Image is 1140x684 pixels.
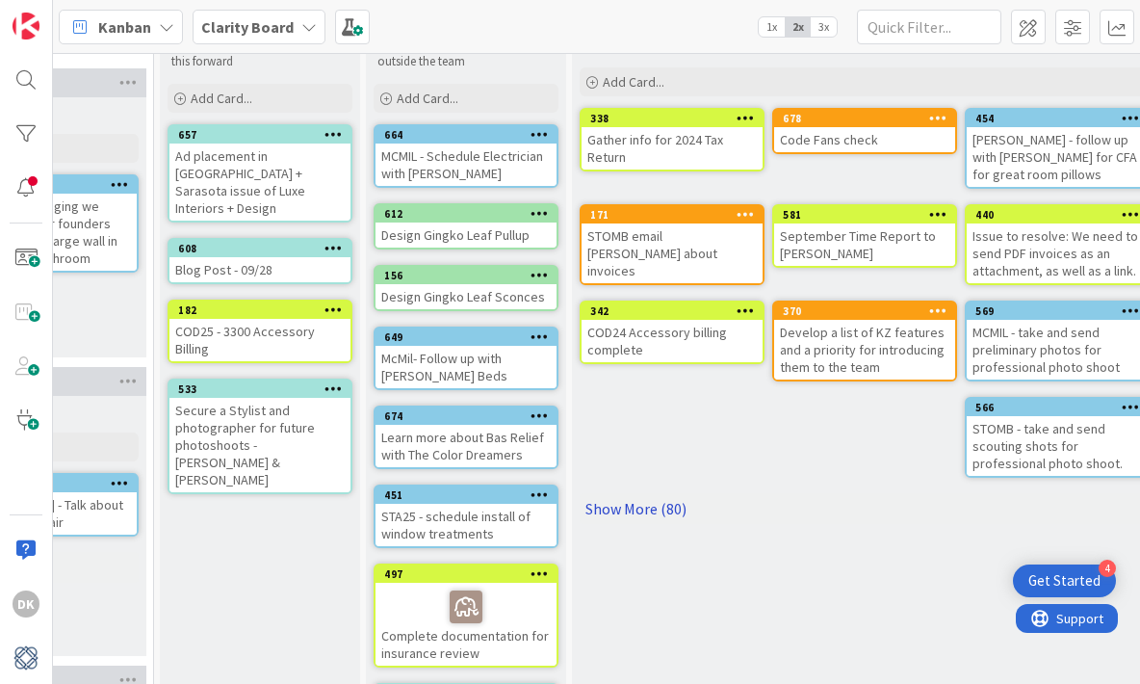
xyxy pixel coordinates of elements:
div: 678 [774,110,955,127]
div: Develop a list of KZ features and a priority for introducing them to the team [774,320,955,380]
div: 678Code Fans check [774,110,955,152]
div: September Time Report to [PERSON_NAME] [774,224,955,266]
img: avatar [13,645,39,671]
div: COD25 - 3300 Accessory Billing [169,319,350,361]
div: 612Design Gingko Leaf Pullup [376,205,557,248]
span: Add Card... [397,90,458,107]
b: Clarity Board [201,17,294,37]
div: STA25 - schedule install of window treatments [376,504,557,546]
img: Visit kanbanzone.com [13,13,39,39]
span: 2x [785,17,811,37]
div: MCMIL - Schedule Electrician with [PERSON_NAME] [376,144,557,186]
div: 342 [582,303,763,320]
div: 4 [1099,560,1116,577]
div: 156 [376,267,557,284]
div: Complete documentation for insurance review [376,583,557,666]
div: 342COD24 Accessory billing complete [582,303,763,362]
div: Open Get Started checklist, remaining modules: 4 [1013,565,1116,597]
div: 678 [783,112,955,125]
div: 451 [376,487,557,504]
div: 156 [384,269,557,282]
div: 657 [178,128,350,142]
div: 497Complete documentation for insurance review [376,566,557,666]
span: Kanban [98,15,151,39]
div: 674 [384,409,557,423]
div: 533 [178,382,350,396]
div: 182COD25 - 3300 Accessory Billing [169,302,350,361]
div: 171 [582,206,763,224]
div: 649 [376,329,557,346]
div: 338Gather info for 2024 Tax Return [582,110,763,170]
div: 370 [774,303,955,320]
p: Action needed by someone outside the team [377,39,555,70]
div: Learn more about Bas Relief with The Color Dreamers [376,425,557,467]
span: Support [40,3,88,26]
div: Code Fans check [774,127,955,152]
div: 581September Time Report to [PERSON_NAME] [774,206,955,266]
div: Blog Post - 09/28 [169,257,350,282]
div: 451STA25 - schedule install of window treatments [376,487,557,546]
div: 612 [384,207,557,221]
span: 1x [759,17,785,37]
div: 674Learn more about Bas Relief with The Color Dreamers [376,408,557,467]
div: 171STOMB email [PERSON_NAME] about invoices [582,206,763,283]
div: 370 [783,304,955,318]
div: 533 [169,381,350,398]
div: 612 [376,205,557,223]
div: Design Gingko Leaf Sconces [376,284,557,309]
div: 649McMil- Follow up with [PERSON_NAME] Beds [376,329,557,388]
div: 664 [376,126,557,144]
div: 497 [376,566,557,583]
div: 182 [169,302,350,319]
div: 649 [384,330,557,344]
div: 342 [590,304,763,318]
div: Gather info for 2024 Tax Return [582,127,763,170]
div: 581 [774,206,955,224]
div: 497 [384,567,557,581]
div: Secure a Stylist and photographer for future photoshoots - [PERSON_NAME] & [PERSON_NAME] [169,398,350,492]
div: Ad placement in [GEOGRAPHIC_DATA] + Sarasota issue of Luxe Interiors + Design [169,144,350,221]
div: COD24 Accessory billing complete [582,320,763,362]
span: Add Card... [191,90,252,107]
div: 338 [590,112,763,125]
div: DK [13,591,39,618]
div: 664MCMIL - Schedule Electrician with [PERSON_NAME] [376,126,557,186]
div: 338 [582,110,763,127]
div: 182 [178,303,350,317]
div: 451 [384,488,557,502]
div: 608Blog Post - 09/28 [169,240,350,282]
div: 370Develop a list of KZ features and a priority for introducing them to the team [774,303,955,380]
input: Quick Filter... [857,10,1001,44]
div: 608 [169,240,350,257]
div: STOMB email [PERSON_NAME] about invoices [582,224,763,283]
p: Someone on the team can move this forward [171,39,349,70]
div: 533Secure a Stylist and photographer for future photoshoots - [PERSON_NAME] & [PERSON_NAME] [169,381,350,492]
div: McMil- Follow up with [PERSON_NAME] Beds [376,346,557,388]
div: Get Started [1028,571,1101,591]
div: 581 [783,208,955,222]
div: 674 [376,408,557,425]
div: 657 [169,126,350,144]
div: 171 [590,208,763,222]
div: 608 [178,242,350,255]
div: 156Design Gingko Leaf Sconces [376,267,557,309]
span: 3x [811,17,837,37]
div: 657Ad placement in [GEOGRAPHIC_DATA] + Sarasota issue of Luxe Interiors + Design [169,126,350,221]
div: Design Gingko Leaf Pullup [376,223,557,248]
div: 664 [384,128,557,142]
span: Add Card... [603,73,664,91]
